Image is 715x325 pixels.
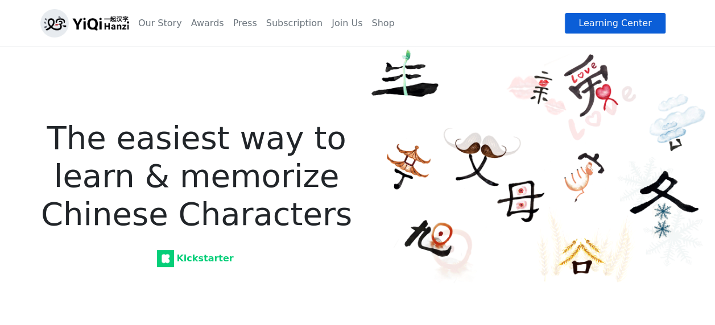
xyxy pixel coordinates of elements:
a: Learning Center [564,13,666,34]
img: Kickstarter [157,250,174,267]
a: Join Us [327,12,367,35]
img: logo_h.png [40,9,129,37]
a: Awards [187,12,229,35]
a: Subscription [262,12,327,35]
a: Press [229,12,262,35]
a: Shop [367,12,399,35]
img: YiQi Hanzi [365,47,706,283]
a: Our Story [134,12,187,35]
strong: Kickstarter [159,253,233,264]
h1: The easiest way to learn & memorize Chinese Characters [40,51,353,234]
a: Kickstarter [40,247,351,270]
